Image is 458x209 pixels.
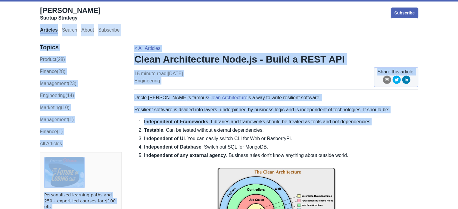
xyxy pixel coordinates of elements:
li: . Can be tested without external dependencies. [144,127,418,134]
div: Startup Strategy [40,15,101,21]
span: Share this article: [377,68,415,75]
a: Finance(1) [40,129,63,134]
a: engineering(14) [40,93,74,98]
a: About [81,27,94,34]
a: [PERSON_NAME]Startup Strategy [40,6,101,21]
li: . Libraries and frameworks should be treated as tools and not dependencies. [144,118,418,125]
li: . Switch out SQL for MongoDB. [144,143,418,151]
strong: Independent of UI [144,136,185,141]
a: Management(1) [40,117,74,122]
strong: Independent of Frameworks [144,119,208,124]
a: Clean Architecture [208,95,248,100]
strong: Independent of any external agency [144,153,226,158]
a: Articles [40,27,58,34]
strong: Independent of Database [144,144,201,149]
li: . Business rules don't know anything about outside world. [144,152,418,159]
a: management(23) [40,81,76,86]
a: Subscribe [391,7,418,19]
h1: Clean Architecture Node.js - Build a REST API [134,53,418,65]
span: [PERSON_NAME] [40,6,101,14]
p: Resilient software is divided into layers, underpinned by business logic and is independent of te... [134,106,418,113]
li: . You can easily switch CLI for Web or RasberryPi. [144,135,418,142]
strong: Testable [144,128,163,133]
button: linkedin [402,75,410,86]
a: Subscribe [98,27,120,34]
button: email [383,75,391,86]
a: engineering [134,78,160,83]
p: Uncle [PERSON_NAME]'s famous is a way to write resilient software. [134,94,418,101]
button: twitter [392,75,401,86]
a: product(28) [40,57,65,62]
a: finance(28) [40,69,65,74]
p: 15 minute read | [DATE] [134,70,183,85]
a: Search [62,27,77,34]
a: All Articles [40,141,62,146]
h3: Topics [40,44,122,51]
img: ads via Carbon [44,157,85,188]
a: < All Articles [134,46,160,51]
a: marketing(10) [40,105,70,110]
